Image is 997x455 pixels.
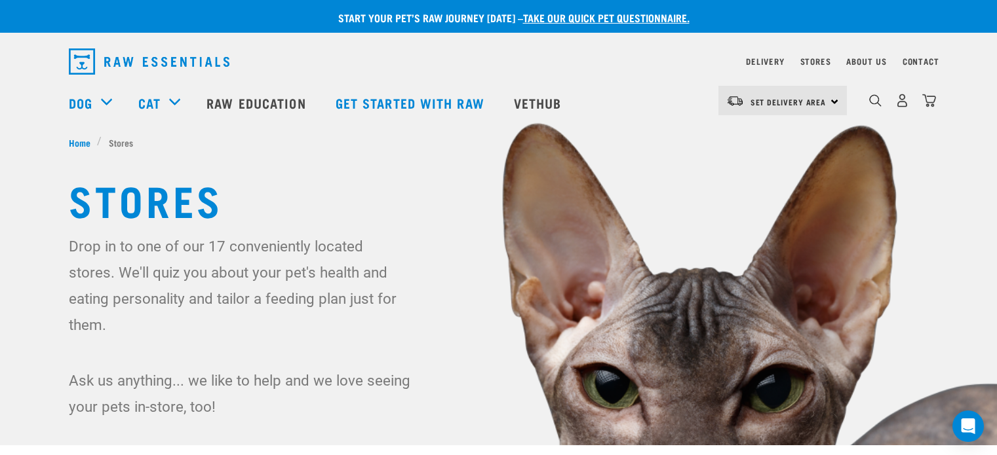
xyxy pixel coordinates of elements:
h1: Stores [69,175,929,223]
img: home-icon@2x.png [922,94,936,107]
a: Contact [903,59,939,64]
a: Dog [69,93,92,113]
nav: dropdown navigation [58,43,939,80]
div: Open Intercom Messenger [952,410,984,442]
a: Cat [138,93,161,113]
span: Home [69,136,90,149]
a: Vethub [501,77,578,129]
a: take our quick pet questionnaire. [523,14,690,20]
img: user.png [895,94,909,107]
a: Home [69,136,98,149]
span: Set Delivery Area [751,100,827,104]
p: Drop in to one of our 17 conveniently located stores. We'll quiz you about your pet's health and ... [69,233,413,338]
a: Delivery [746,59,784,64]
img: van-moving.png [726,95,744,107]
p: Ask us anything... we like to help and we love seeing your pets in-store, too! [69,367,413,420]
a: Raw Education [193,77,322,129]
a: Stores [800,59,831,64]
a: Get started with Raw [323,77,501,129]
a: About Us [846,59,886,64]
img: home-icon-1@2x.png [869,94,882,107]
nav: breadcrumbs [69,136,929,149]
img: Raw Essentials Logo [69,48,229,75]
